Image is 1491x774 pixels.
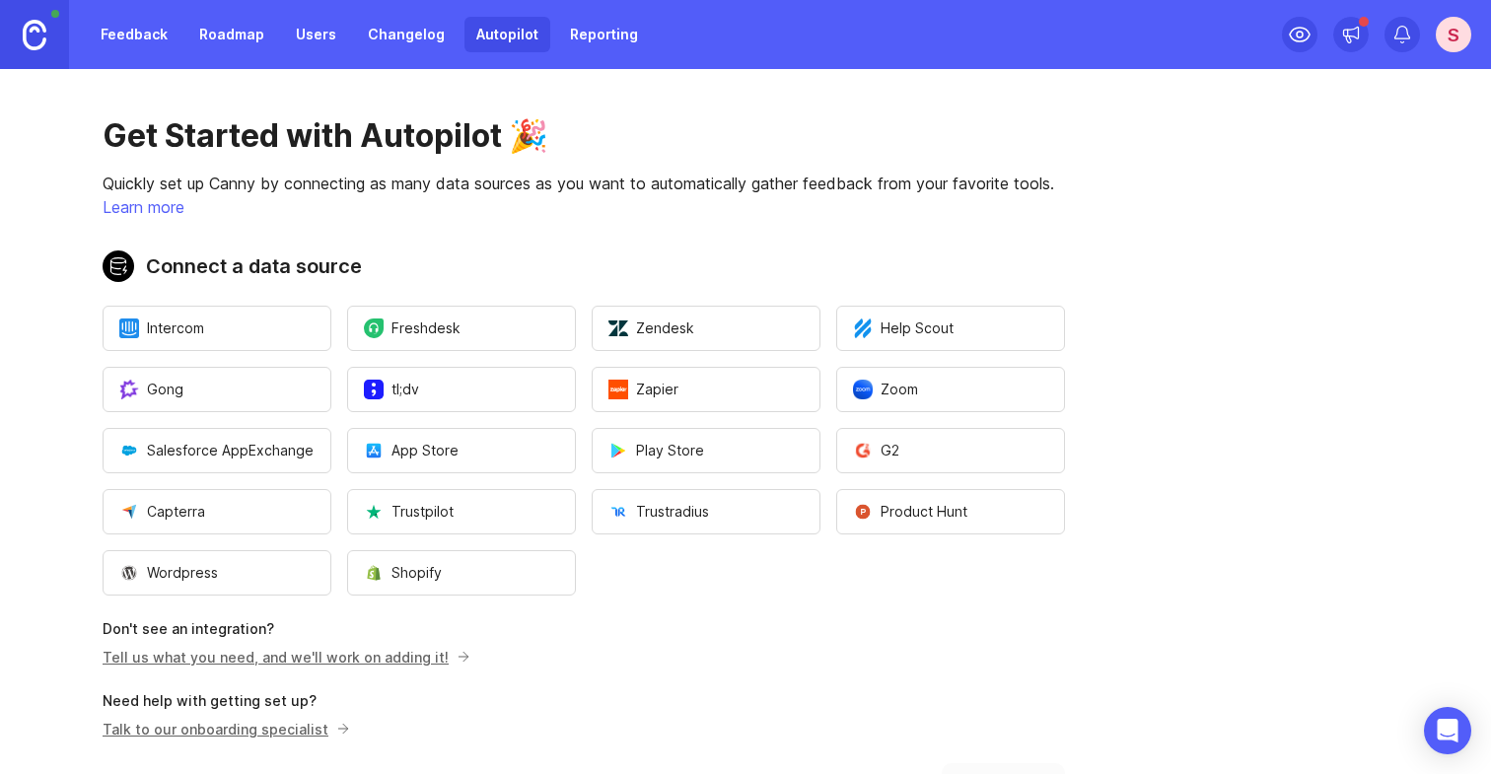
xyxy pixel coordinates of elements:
span: Gong [119,380,183,399]
h2: Connect a data source [103,250,1065,282]
span: Intercom [119,318,204,338]
p: Don't see an integration? [103,619,1065,639]
button: Open a modal to start the flow of installing Shopify. [347,550,576,596]
button: Open a modal to start the flow of installing Zapier. [592,367,820,412]
button: Open a modal to start the flow of installing Wordpress. [103,550,331,596]
a: Changelog [356,17,457,52]
span: Trustpilot [364,502,454,522]
span: Salesforce AppExchange [119,441,314,460]
span: Play Store [608,441,704,460]
button: S [1436,17,1471,52]
span: tl;dv [364,380,419,399]
p: Quickly set up Canny by connecting as many data sources as you want to automatically gather feedb... [103,172,1065,195]
p: Need help with getting set up? [103,691,1065,711]
button: Open a modal to start the flow of installing Gong. [103,367,331,412]
span: Zendesk [608,318,694,338]
button: Open a modal to start the flow of installing G2. [836,428,1065,473]
button: Open a modal to start the flow of installing Play Store. [592,428,820,473]
span: Wordpress [119,563,218,583]
button: Open a modal to start the flow of installing Trustradius. [592,489,820,534]
span: Freshdesk [364,318,461,338]
span: Zoom [853,380,918,399]
span: Trustradius [608,502,709,522]
span: Capterra [119,502,205,522]
button: Open a modal to start the flow of installing Product Hunt. [836,489,1065,534]
button: Open a modal to start the flow of installing Salesforce AppExchange. [103,428,331,473]
button: Open a modal to start the flow of installing Capterra. [103,489,331,534]
a: Roadmap [187,17,276,52]
button: Open a modal to start the flow of installing Freshdesk. [347,306,576,351]
span: App Store [364,441,459,460]
span: Shopify [364,563,442,583]
button: Open a modal to start the flow of installing Zendesk. [592,306,820,351]
button: Open a modal to start the flow of installing Intercom. [103,306,331,351]
a: Learn more [103,197,184,217]
p: Talk to our onboarding specialist [103,719,344,739]
span: G2 [853,441,899,460]
button: Open a modal to start the flow of installing tl;dv. [347,367,576,412]
span: Help Scout [853,318,954,338]
span: Zapier [608,380,678,399]
button: Open a modal to start the flow of installing Trustpilot. [347,489,576,534]
h1: Get Started with Autopilot 🎉 [103,116,1065,156]
button: Open a modal to start the flow of installing Zoom. [836,367,1065,412]
img: Canny Home [23,20,46,50]
button: Open a modal to start the flow of installing Help Scout. [836,306,1065,351]
a: Users [284,17,348,52]
button: Talk to our onboarding specialist [103,719,351,739]
div: Open Intercom Messenger [1424,707,1471,754]
button: Open a modal to start the flow of installing App Store. [347,428,576,473]
a: Feedback [89,17,179,52]
span: Product Hunt [853,502,967,522]
a: Tell us what you need, and we'll work on adding it! [103,649,464,666]
a: Autopilot [464,17,550,52]
a: Reporting [558,17,650,52]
